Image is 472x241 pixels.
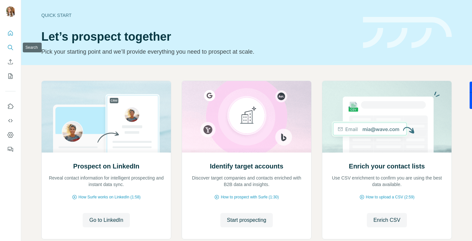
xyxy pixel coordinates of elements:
[227,216,266,224] span: Start prospecting
[329,175,445,188] p: Use CSV enrichment to confirm you are using the best data available.
[182,81,312,153] img: Identify target accounts
[41,81,171,153] img: Prospect on LinkedIn
[41,47,355,56] p: Pick your starting point and we’ll provide everything you need to prospect at scale.
[322,81,452,153] img: Enrich your contact lists
[73,162,139,171] h2: Prospect on LinkedIn
[5,56,16,68] button: Enrich CSV
[363,17,452,48] img: banner
[366,194,414,200] span: How to upload a CSV (2:59)
[5,100,16,112] button: Use Surfe on LinkedIn
[5,143,16,155] button: Feedback
[5,115,16,127] button: Use Surfe API
[210,162,284,171] h2: Identify target accounts
[48,175,164,188] p: Reveal contact information for intelligent prospecting and instant data sync.
[5,27,16,39] button: Quick start
[41,30,355,43] h1: Let’s prospect together
[5,70,16,82] button: My lists
[221,194,279,200] span: How to prospect with Surfe (1:30)
[349,162,425,171] h2: Enrich your contact lists
[373,216,400,224] span: Enrich CSV
[188,175,305,188] p: Discover target companies and contacts enriched with B2B data and insights.
[41,12,355,19] div: Quick start
[5,7,16,17] img: Avatar
[83,213,130,227] button: Go to LinkedIn
[220,213,273,227] button: Start prospecting
[5,129,16,141] button: Dashboard
[367,213,407,227] button: Enrich CSV
[5,42,16,53] button: Search
[89,216,123,224] span: Go to LinkedIn
[78,194,141,200] span: How Surfe works on LinkedIn (1:58)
